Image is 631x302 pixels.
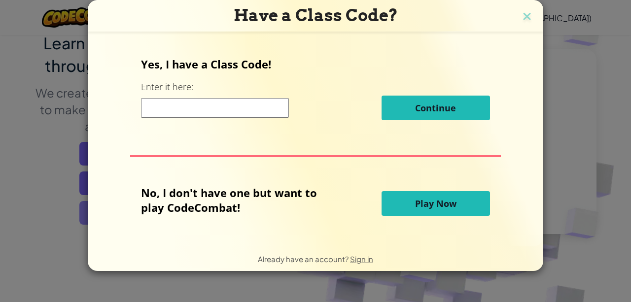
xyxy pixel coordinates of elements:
[141,81,193,93] label: Enter it here:
[415,198,456,209] span: Play Now
[350,254,373,264] a: Sign in
[521,10,533,25] img: close icon
[382,191,490,216] button: Play Now
[234,5,398,25] span: Have a Class Code?
[141,57,490,71] p: Yes, I have a Class Code!
[415,102,456,114] span: Continue
[258,254,350,264] span: Already have an account?
[141,185,332,215] p: No, I don't have one but want to play CodeCombat!
[382,96,490,120] button: Continue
